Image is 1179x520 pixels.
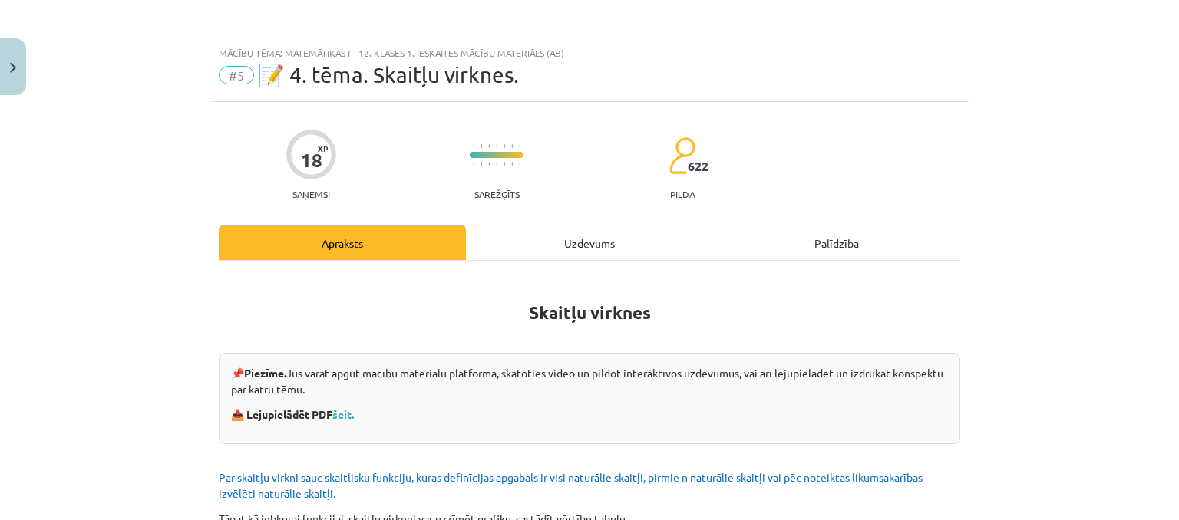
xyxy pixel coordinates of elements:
[258,62,519,87] span: 📝 4. tēma. Skaitļu virknes.
[473,162,474,166] img: icon-short-line-57e1e144782c952c97e751825c79c345078a6d821885a25fce030b3d8c18986b.svg
[219,470,923,500] span: Par skaitļu virkni sauc skaitlisku funkciju, kuras definīcijas apgabals ir visi naturālie skaitļi...
[219,225,466,260] div: Apraksts
[519,162,520,166] img: icon-short-line-57e1e144782c952c97e751825c79c345078a6d821885a25fce030b3d8c18986b.svg
[488,144,490,148] img: icon-short-line-57e1e144782c952c97e751825c79c345078a6d821885a25fce030b3d8c18986b.svg
[219,48,960,58] div: Mācību tēma: Matemātikas i - 12. klases 1. ieskaites mācību materiāls (ab)
[496,144,497,148] img: icon-short-line-57e1e144782c952c97e751825c79c345078a6d821885a25fce030b3d8c18986b.svg
[244,366,286,380] strong: Piezīme.
[511,144,513,148] img: icon-short-line-57e1e144782c952c97e751825c79c345078a6d821885a25fce030b3d8c18986b.svg
[519,144,520,148] img: icon-short-line-57e1e144782c952c97e751825c79c345078a6d821885a25fce030b3d8c18986b.svg
[713,225,960,260] div: Palīdzība
[219,66,254,84] span: #5
[511,162,513,166] img: icon-short-line-57e1e144782c952c97e751825c79c345078a6d821885a25fce030b3d8c18986b.svg
[504,162,505,166] img: icon-short-line-57e1e144782c952c97e751825c79c345078a6d821885a25fce030b3d8c18986b.svg
[504,144,505,148] img: icon-short-line-57e1e144782c952c97e751825c79c345078a6d821885a25fce030b3d8c18986b.svg
[466,225,713,260] div: Uzdevums
[481,162,482,166] img: icon-short-line-57e1e144782c952c97e751825c79c345078a6d821885a25fce030b3d8c18986b.svg
[318,144,328,153] span: XP
[488,162,490,166] img: icon-short-line-57e1e144782c952c97e751825c79c345078a6d821885a25fce030b3d8c18986b.svg
[669,137,695,175] img: students-c634bb4e5e11cddfef0936a35e636f08e4e9abd3cc4e673bd6f9a4125e45ecb1.svg
[231,407,356,421] strong: 📥 Lejupielādēt PDF
[301,150,322,171] div: 18
[286,189,336,199] p: Saņemsi
[688,160,708,173] span: 622
[474,189,520,199] p: Sarežģīts
[10,63,16,73] img: icon-close-lesson-0947bae3869378f0d4975bcd49f059093ad1ed9edebbc8119c70593378902aed.svg
[529,301,651,324] b: Skaitļu virknes
[231,365,948,397] p: 📌 Jūs varat apgūt mācību materiālu platformā, skatoties video un pildot interaktīvos uzdevumus, v...
[332,407,354,421] a: šeit.
[496,162,497,166] img: icon-short-line-57e1e144782c952c97e751825c79c345078a6d821885a25fce030b3d8c18986b.svg
[670,189,695,199] p: pilda
[481,144,482,148] img: icon-short-line-57e1e144782c952c97e751825c79c345078a6d821885a25fce030b3d8c18986b.svg
[473,144,474,148] img: icon-short-line-57e1e144782c952c97e751825c79c345078a6d821885a25fce030b3d8c18986b.svg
